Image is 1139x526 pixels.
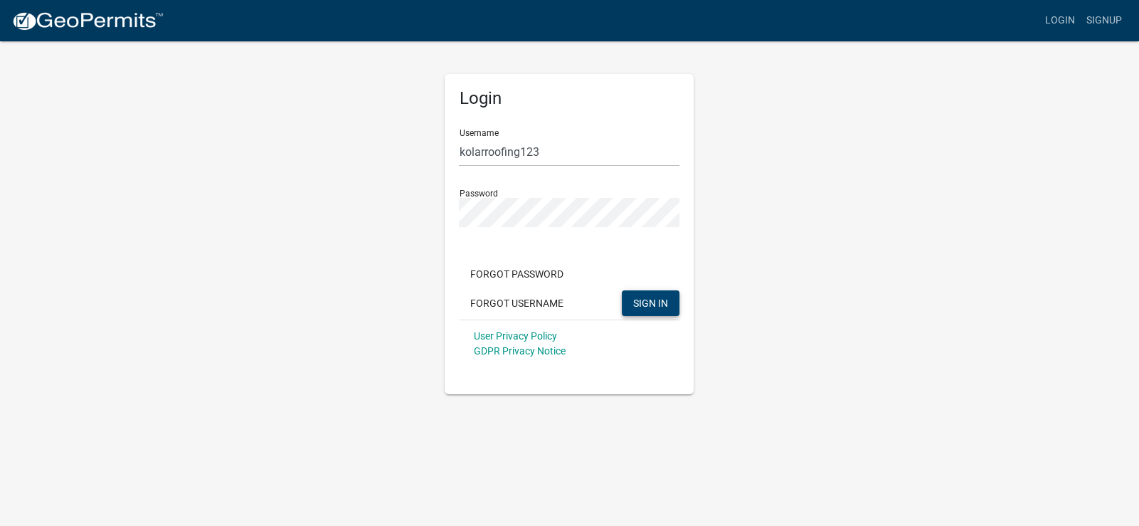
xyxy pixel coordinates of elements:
button: Forgot Password [459,261,575,287]
a: Login [1039,7,1081,34]
span: SIGN IN [633,297,668,308]
button: SIGN IN [622,290,679,316]
a: Signup [1081,7,1128,34]
button: Forgot Username [459,290,575,316]
a: User Privacy Policy [473,330,556,342]
a: GDPR Privacy Notice [473,345,565,357]
h5: Login [459,88,679,109]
